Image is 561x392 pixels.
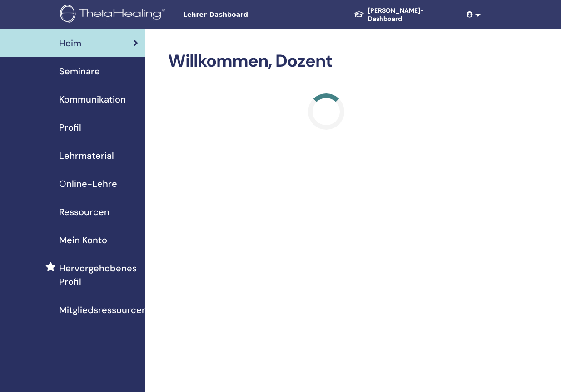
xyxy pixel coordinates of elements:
[59,205,109,219] span: Ressourcen
[59,121,81,134] span: Profil
[59,303,147,317] span: Mitgliedsressourcen
[59,233,107,247] span: Mein Konto
[183,10,319,20] span: Lehrer-Dashboard
[354,10,364,18] img: graduation-cap-white.svg
[59,36,81,50] span: Heim
[168,51,484,72] h2: Willkommen, Dozent
[59,64,100,78] span: Seminare
[59,149,114,162] span: Lehrmaterial
[59,93,126,106] span: Kommunikation
[60,5,169,25] img: logo.png
[59,177,117,191] span: Online-Lehre
[59,261,138,289] span: Hervorgehobenes Profil
[347,2,462,27] a: [PERSON_NAME]-Dashboard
